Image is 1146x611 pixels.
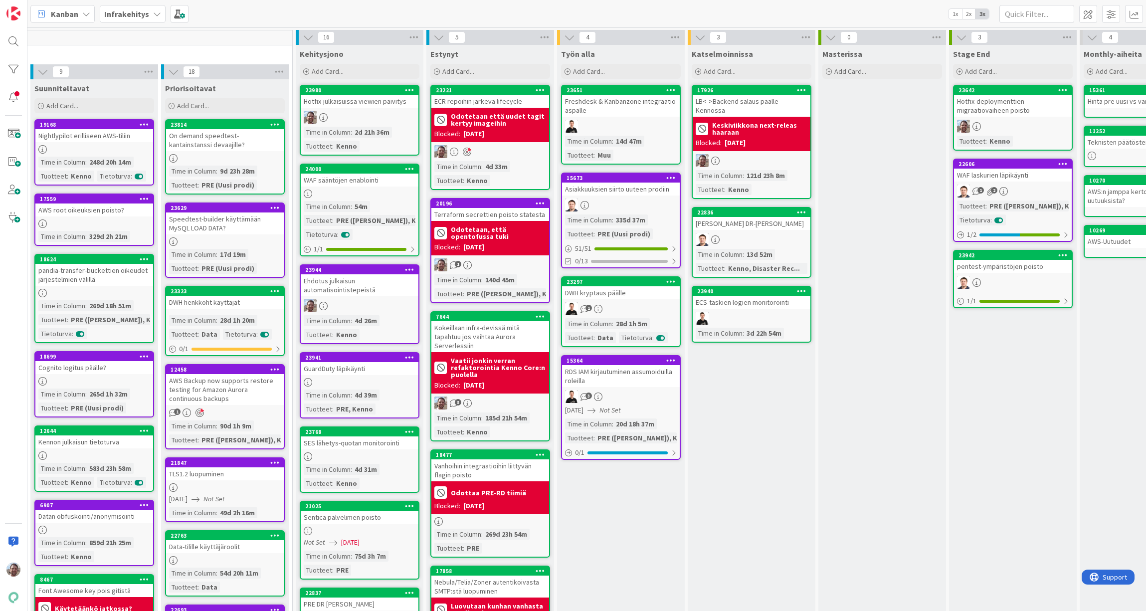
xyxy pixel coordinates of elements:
span: : [463,175,464,186]
div: 24000 [305,166,418,173]
div: 17926 [697,87,810,94]
div: 23814 [171,121,284,128]
div: ET [431,397,549,409]
span: Add Card... [704,67,736,76]
div: 18624 [40,256,153,263]
span: 2 [991,187,997,194]
div: 6907Datan obfuskointi/anonymisointi [35,501,153,523]
div: 15364RDS IAM kirjautuminen assumoiduilla roleilla [562,356,680,387]
span: 0 [840,31,857,43]
img: ET [434,397,447,409]
span: Add Card... [177,101,209,110]
div: Tuotteet [434,288,463,299]
div: 0/1 [166,343,284,355]
div: Kenno [726,184,752,195]
div: 23642 [954,86,1072,95]
span: : [593,150,595,161]
img: TG [565,199,578,211]
div: Asiakkuuksien siirto uuteen prodiin [562,183,680,196]
div: 17926LB<->Backend salaus päälle Kennossa [693,86,810,117]
div: 22836[PERSON_NAME] DR-[PERSON_NAME] [693,208,810,230]
div: Terraform secrettien poisto statesta [431,208,549,221]
span: 16 [318,31,335,43]
div: Tuotteet [696,184,724,195]
div: 17559 [35,195,153,204]
div: 23297 [562,277,680,286]
div: 22837 [301,589,418,598]
div: pandia-transfer-buckettien oikeudet järjestelmien välillä [35,264,153,286]
div: Time in Column [169,249,216,260]
div: PRE (Uusi prodi) [199,180,257,191]
div: Speedtest-builder käyttämään MySQL LOAD DATA? [166,212,284,234]
span: 3 [971,31,988,43]
div: 23768SES lähetys-quotan monitorointi [301,427,418,449]
div: [PERSON_NAME] DR-[PERSON_NAME] [693,217,810,230]
div: 18624pandia-transfer-buckettien oikeudet järjestelmien välillä [35,255,153,286]
div: 21847TLS1.2 luopuminen [166,458,284,480]
div: 13d 52m [744,249,775,260]
div: 54m [352,201,370,212]
img: ET [304,111,317,124]
div: 15673 [567,175,680,182]
div: 15364 [562,356,680,365]
div: LB<->Backend salaus päälle Kennossa [693,95,810,117]
div: 248d 20h 14m [87,157,134,168]
span: : [743,249,744,260]
img: Visit kanbanzone.com [6,6,20,20]
div: JV [562,390,680,403]
div: 23323 [166,287,284,296]
div: DWH kryptaus päälle [562,286,680,299]
div: Blocked: [434,129,460,139]
span: Add Card... [1096,67,1128,76]
div: PRE (Uusi prodi) [199,263,257,274]
div: Time in Column [434,274,481,285]
div: 1/1 [301,243,418,255]
div: 23651Freshdesk & Kanbanzone integraatio aspalle [562,86,680,117]
div: Blocked: [696,138,722,148]
div: 24000WAF sääntöjen enablointi [301,165,418,187]
div: 22606 [954,160,1072,169]
div: Tuotteet [169,263,197,274]
div: 23944Ehdotus julkaisun automatisointistepeistä [301,265,418,296]
div: Kenno [987,136,1013,147]
span: 0/13 [575,256,588,266]
div: On demand speedtest-kantainstanssi devaajille? [166,129,284,151]
span: Kanban [51,8,78,20]
span: Katselmoinnissa [692,49,753,59]
span: Kehitysjono [300,49,344,59]
span: Masterissa [822,49,862,59]
div: 20196Terraform secrettien poisto statesta [431,199,549,221]
div: AWS root oikeuksien poisto? [35,204,153,216]
img: TG [957,185,970,198]
div: 22837PRE DR [PERSON_NAME] [301,589,418,611]
span: : [197,180,199,191]
span: 18 [183,66,200,78]
div: Time in Column [38,300,85,311]
img: JV [565,120,578,133]
img: JV [565,390,578,403]
span: : [612,214,613,225]
div: TG [954,185,1072,198]
span: : [743,170,744,181]
div: JV [693,312,810,325]
div: Tuotteet [434,175,463,186]
div: ET [301,299,418,312]
div: 21025Sentica palvelimen poisto [301,502,418,524]
div: PRE ([PERSON_NAME]), K... [987,201,1078,211]
div: Time in Column [565,214,612,225]
span: : [85,231,87,242]
div: Nightlypilot erilliseen AWS-tiliin [35,129,153,142]
div: 4d 33m [483,161,510,172]
span: : [990,214,992,225]
span: : [481,274,483,285]
span: 5 [448,31,465,43]
img: ET [6,563,20,577]
div: 19168 [35,120,153,129]
span: 1 [977,187,984,194]
div: Hotfix-deploymenttien migraatiovaiheen poisto [954,95,1072,117]
div: [DATE] [463,242,484,252]
div: 23651 [562,86,680,95]
span: 1x [949,9,962,19]
b: Infrakehitys [104,9,149,19]
div: 51/51 [562,242,680,255]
